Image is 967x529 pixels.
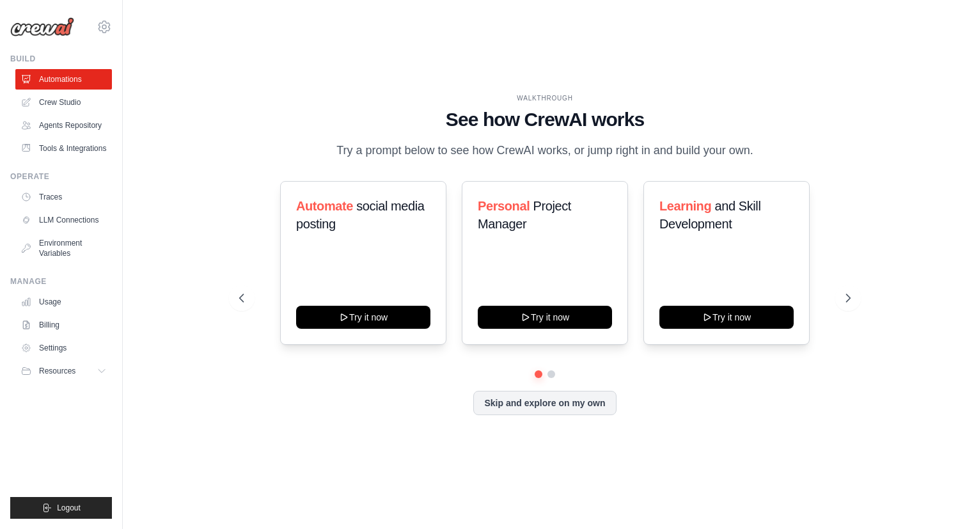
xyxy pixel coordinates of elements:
button: Resources [15,361,112,381]
a: LLM Connections [15,210,112,230]
a: Agents Repository [15,115,112,136]
a: Usage [15,292,112,312]
button: Skip and explore on my own [473,391,616,415]
span: Logout [57,503,81,513]
button: Logout [10,497,112,519]
div: WALKTHROUGH [239,93,851,103]
span: Project Manager [478,199,571,231]
span: Resources [39,366,75,376]
a: Traces [15,187,112,207]
p: Try a prompt below to see how CrewAI works, or jump right in and build your own. [330,141,760,160]
div: Manage [10,276,112,287]
span: Personal [478,199,530,213]
a: Automations [15,69,112,90]
a: Settings [15,338,112,358]
span: Learning [659,199,711,213]
a: Tools & Integrations [15,138,112,159]
span: social media posting [296,199,425,231]
a: Crew Studio [15,92,112,113]
button: Try it now [659,306,794,329]
button: Try it now [478,306,612,329]
img: Logo [10,17,74,36]
button: Try it now [296,306,430,329]
div: Operate [10,171,112,182]
div: Build [10,54,112,64]
span: Automate [296,199,353,213]
a: Environment Variables [15,233,112,264]
h1: See how CrewAI works [239,108,851,131]
span: and Skill Development [659,199,760,231]
a: Billing [15,315,112,335]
